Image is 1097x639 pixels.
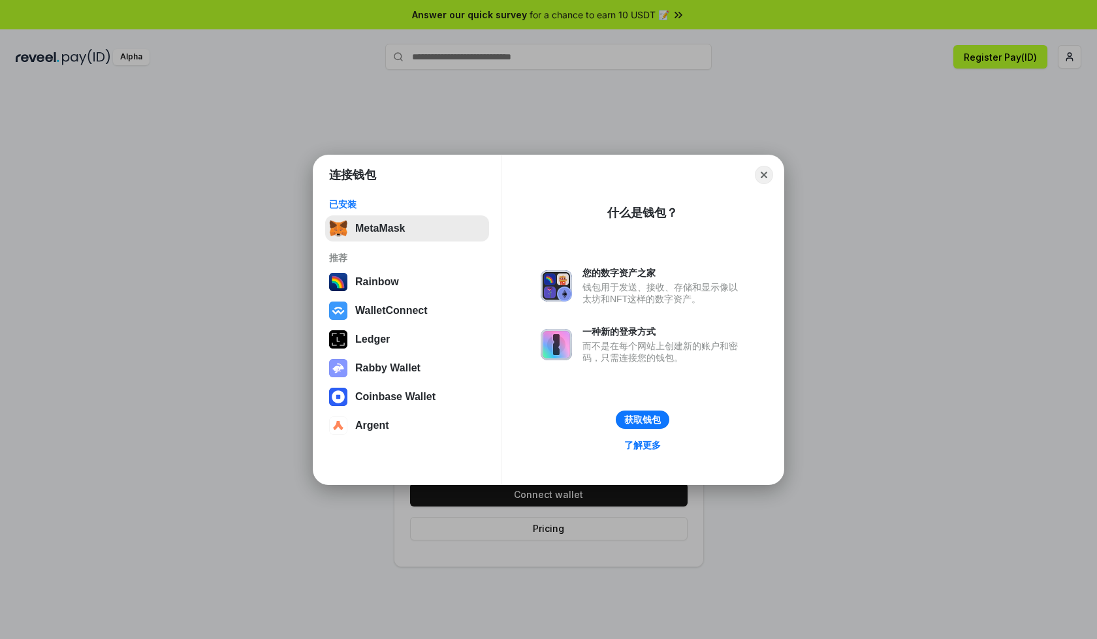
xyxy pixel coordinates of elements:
[541,270,572,302] img: svg+xml,%3Csvg%20xmlns%3D%22http%3A%2F%2Fwww.w3.org%2F2000%2Fsvg%22%20fill%3D%22none%22%20viewBox...
[329,198,485,210] div: 已安装
[329,359,347,377] img: svg+xml,%3Csvg%20xmlns%3D%22http%3A%2F%2Fwww.w3.org%2F2000%2Fsvg%22%20fill%3D%22none%22%20viewBox...
[329,330,347,349] img: svg+xml,%3Csvg%20xmlns%3D%22http%3A%2F%2Fwww.w3.org%2F2000%2Fsvg%22%20width%3D%2228%22%20height%3...
[329,219,347,238] img: svg+xml,%3Csvg%20fill%3D%22none%22%20height%3D%2233%22%20viewBox%3D%220%200%2035%2033%22%20width%...
[355,276,399,288] div: Rainbow
[329,388,347,406] img: svg+xml,%3Csvg%20width%3D%2228%22%20height%3D%2228%22%20viewBox%3D%220%200%2028%2028%22%20fill%3D...
[325,215,489,242] button: MetaMask
[355,362,421,374] div: Rabby Wallet
[329,273,347,291] img: svg+xml,%3Csvg%20width%3D%22120%22%20height%3D%22120%22%20viewBox%3D%220%200%20120%20120%22%20fil...
[329,302,347,320] img: svg+xml,%3Csvg%20width%3D%2228%22%20height%3D%2228%22%20viewBox%3D%220%200%2028%2028%22%20fill%3D...
[755,166,773,184] button: Close
[607,205,678,221] div: 什么是钱包？
[355,420,389,431] div: Argent
[582,340,744,364] div: 而不是在每个网站上创建新的账户和密码，只需连接您的钱包。
[355,223,405,234] div: MetaMask
[582,281,744,305] div: 钱包用于发送、接收、存储和显示像以太坊和NFT这样的数字资产。
[325,269,489,295] button: Rainbow
[325,413,489,439] button: Argent
[355,334,390,345] div: Ledger
[624,414,661,426] div: 获取钱包
[616,437,669,454] a: 了解更多
[624,439,661,451] div: 了解更多
[325,298,489,324] button: WalletConnect
[355,391,436,403] div: Coinbase Wallet
[582,267,744,279] div: 您的数字资产之家
[329,416,347,435] img: svg+xml,%3Csvg%20width%3D%2228%22%20height%3D%2228%22%20viewBox%3D%220%200%2028%2028%22%20fill%3D...
[329,252,485,264] div: 推荐
[355,305,428,317] div: WalletConnect
[325,355,489,381] button: Rabby Wallet
[582,326,744,337] div: 一种新的登录方式
[325,326,489,352] button: Ledger
[329,167,376,183] h1: 连接钱包
[616,411,669,429] button: 获取钱包
[325,384,489,410] button: Coinbase Wallet
[541,329,572,360] img: svg+xml,%3Csvg%20xmlns%3D%22http%3A%2F%2Fwww.w3.org%2F2000%2Fsvg%22%20fill%3D%22none%22%20viewBox...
